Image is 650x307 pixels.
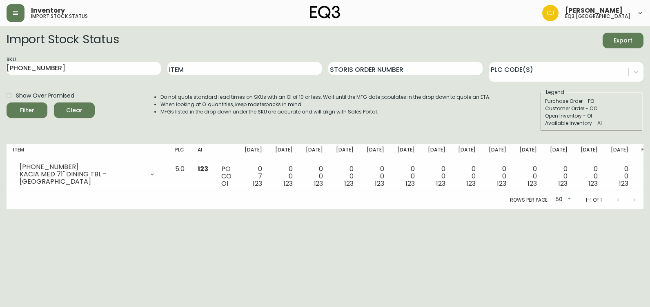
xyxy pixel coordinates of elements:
[299,144,330,162] th: [DATE]
[565,14,630,19] h5: eq3 [GEOGRAPHIC_DATA]
[611,165,628,187] div: 0 0
[609,36,637,46] span: Export
[375,179,384,188] span: 123
[397,165,415,187] div: 0 0
[169,162,191,191] td: 5.0
[314,179,323,188] span: 123
[54,102,95,118] button: Clear
[269,144,299,162] th: [DATE]
[466,179,476,188] span: 123
[160,93,490,101] li: Do not quote standard lead times on SKUs with an OI of 10 or less. Wait until the MFG date popula...
[482,144,513,162] th: [DATE]
[344,179,354,188] span: 123
[160,108,490,116] li: MFGs listed in the drop down under the SKU are accurate and will align with Sales Portal.
[585,196,602,204] p: 1-1 of 1
[619,179,628,188] span: 123
[550,165,568,187] div: 0 0
[528,179,537,188] span: 123
[452,144,482,162] th: [DATE]
[458,165,476,187] div: 0 0
[574,144,605,162] th: [DATE]
[545,98,638,105] div: Purchase Order - PO
[20,163,144,171] div: [PHONE_NUMBER]
[588,179,598,188] span: 123
[31,7,65,14] span: Inventory
[428,165,445,187] div: 0 0
[283,179,293,188] span: 123
[7,33,119,48] h2: Import Stock Status
[405,179,415,188] span: 123
[552,193,572,207] div: 50
[191,144,215,162] th: AI
[565,7,623,14] span: [PERSON_NAME]
[13,165,162,183] div: [PHONE_NUMBER]KACIA MED 71" DINING TBL -[GEOGRAPHIC_DATA]
[221,179,228,188] span: OI
[31,14,88,19] h5: import stock status
[310,6,340,19] img: logo
[542,5,559,21] img: 7836c8950ad67d536e8437018b5c2533
[169,144,191,162] th: PLC
[16,91,74,100] span: Show Over Promised
[545,120,638,127] div: Available Inventory - AI
[545,89,565,96] legend: Legend
[489,165,506,187] div: 0 0
[581,165,598,187] div: 0 0
[7,144,169,162] th: Item
[60,105,88,116] span: Clear
[275,165,293,187] div: 0 0
[497,179,506,188] span: 123
[513,144,543,162] th: [DATE]
[603,33,643,48] button: Export
[20,171,144,185] div: KACIA MED 71" DINING TBL -[GEOGRAPHIC_DATA]
[198,164,208,174] span: 123
[7,102,47,118] button: Filter
[558,179,568,188] span: 123
[253,179,262,188] span: 123
[245,165,262,187] div: 0 7
[436,179,445,188] span: 123
[329,144,360,162] th: [DATE]
[543,144,574,162] th: [DATE]
[360,144,391,162] th: [DATE]
[391,144,421,162] th: [DATE]
[519,165,537,187] div: 0 0
[221,165,232,187] div: PO CO
[160,101,490,108] li: When looking at OI quantities, keep masterpacks in mind.
[336,165,354,187] div: 0 0
[604,144,635,162] th: [DATE]
[367,165,384,187] div: 0 0
[545,112,638,120] div: Open Inventory - OI
[306,165,323,187] div: 0 0
[545,105,638,112] div: Customer Order - CO
[238,144,269,162] th: [DATE]
[510,196,549,204] p: Rows per page:
[421,144,452,162] th: [DATE]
